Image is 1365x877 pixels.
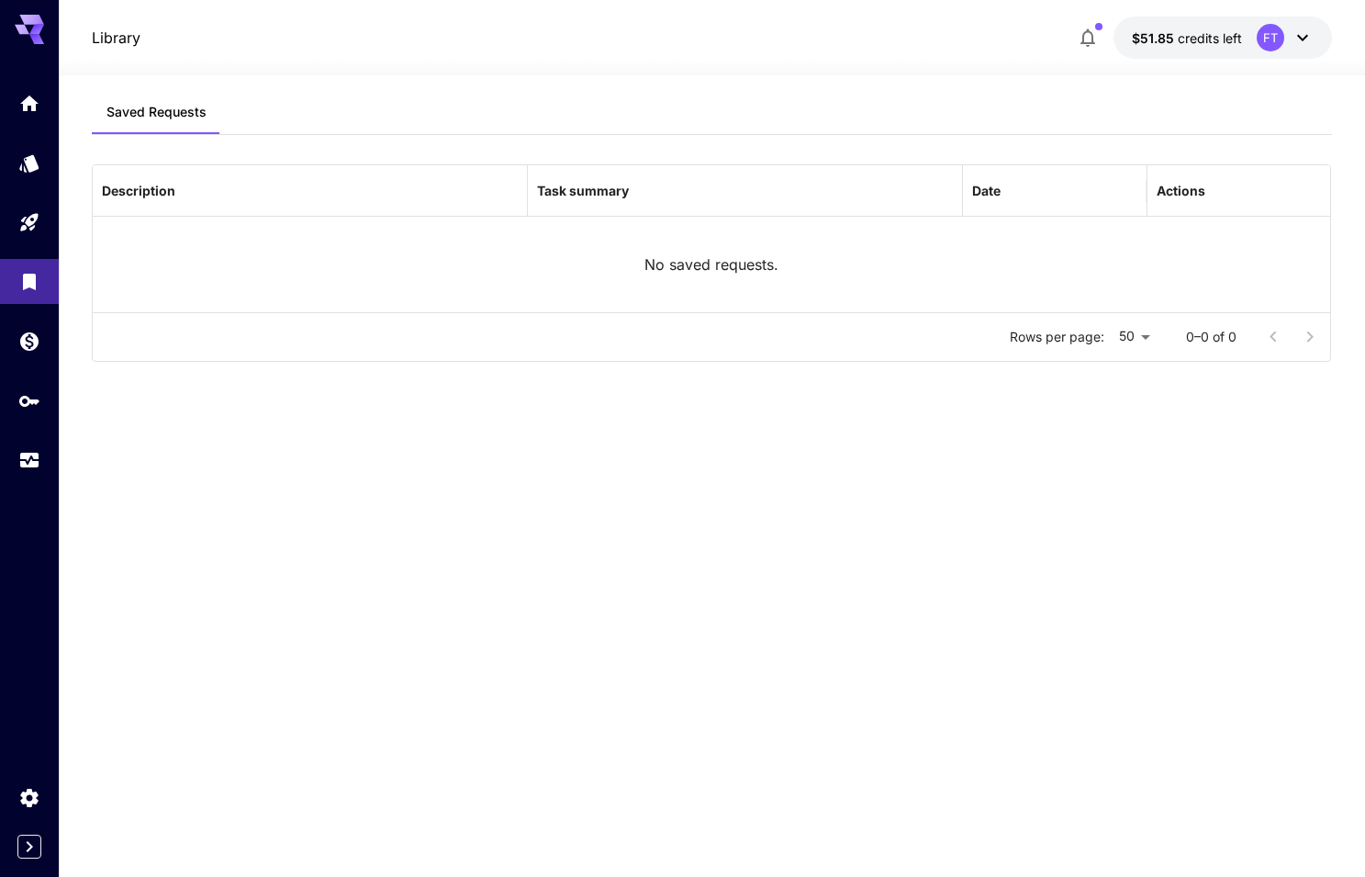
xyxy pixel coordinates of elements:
p: No saved requests. [644,253,778,275]
div: Settings [18,786,40,809]
span: credits left [1178,30,1242,46]
span: Saved Requests [106,104,207,120]
div: Usage [18,449,40,472]
div: Actions [1157,183,1205,198]
div: Home [18,92,40,115]
div: Wallet [18,330,40,353]
button: Expand sidebar [17,835,41,859]
button: $51.84969FT [1113,17,1332,59]
div: Library [18,270,40,293]
div: FT [1257,24,1284,51]
div: Task summary [537,183,629,198]
div: Description [102,183,175,198]
p: Rows per page: [1010,328,1104,346]
nav: breadcrumb [92,27,140,49]
div: API Keys [18,389,40,412]
div: Date [972,183,1001,198]
div: 50 [1112,323,1157,350]
a: Library [92,27,140,49]
div: Playground [18,211,40,234]
span: $51.85 [1132,30,1178,46]
div: Models [18,152,40,174]
div: $51.84969 [1132,28,1242,48]
p: 0–0 of 0 [1186,328,1236,346]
